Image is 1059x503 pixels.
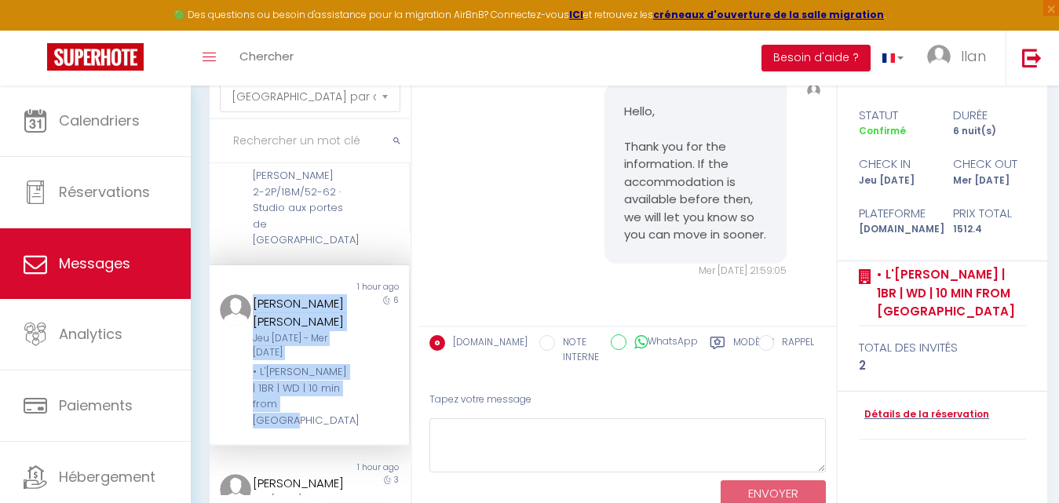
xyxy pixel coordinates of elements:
div: check out [943,155,1037,173]
div: check in [849,155,943,173]
label: NOTE INTERNE [555,335,599,365]
a: Détails de la réservation [859,407,989,422]
span: Paiements [59,395,133,415]
div: 6 nuit(s) [943,124,1037,139]
img: ... [220,294,251,326]
span: 3 [394,474,399,486]
div: [DOMAIN_NAME] [849,222,943,237]
div: 1 hour ago [309,281,409,293]
div: 1 hour ago [309,461,409,474]
div: Jeu [DATE] [849,173,943,188]
iframe: Chat [992,432,1047,491]
div: Jeu [DATE] - Mer [DATE] [253,331,349,361]
span: Ilan [961,46,986,66]
div: 1512.4 [943,222,1037,237]
span: 6 [393,294,399,306]
div: Mer [DATE] 21:59:05 [604,264,787,279]
div: [PERSON_NAME] [PERSON_NAME] [253,294,349,331]
label: WhatsApp [626,334,698,352]
img: logout [1022,48,1042,67]
div: statut [849,106,943,125]
button: Besoin d'aide ? [761,45,871,71]
div: 2 [859,356,1026,375]
button: Ouvrir le widget de chat LiveChat [13,6,60,53]
div: Plateforme [849,204,943,223]
span: Chercher [239,48,294,64]
span: Réservations [59,182,150,202]
div: total des invités [859,338,1026,357]
img: ... [807,84,820,97]
div: Mer [DATE] [943,173,1037,188]
input: Rechercher un mot clé [210,119,411,163]
label: [DOMAIN_NAME] [445,335,528,352]
div: • L'[PERSON_NAME] | 1BR | WD | 10 min from [GEOGRAPHIC_DATA] [253,364,349,428]
a: • L'[PERSON_NAME] | 1BR | WD | 10 min from [GEOGRAPHIC_DATA] [871,265,1026,321]
div: VS-93-B-[PERSON_NAME] 2-2P/18M/52-62 · Studio aux portes de [GEOGRAPHIC_DATA] [253,152,349,249]
div: Prix total [943,204,1037,223]
div: durée [943,106,1037,125]
img: ... [927,45,951,68]
label: Modèles [733,335,775,367]
span: Hébergement [59,467,155,487]
span: Analytics [59,324,122,344]
label: RAPPEL [774,335,814,352]
span: Calendriers [59,111,140,130]
a: ICI [569,8,583,21]
pre: Hello, Thank you for the information. If the accommodation is available before then, we will let ... [624,103,768,244]
div: [PERSON_NAME] [253,474,349,493]
span: Messages [59,253,130,273]
a: Chercher [228,31,305,86]
img: Super Booking [47,43,144,71]
span: Confirmé [859,124,906,137]
div: Tapez votre message [429,381,826,419]
a: ... Ilan [915,31,1006,86]
a: créneaux d'ouverture de la salle migration [653,8,884,21]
